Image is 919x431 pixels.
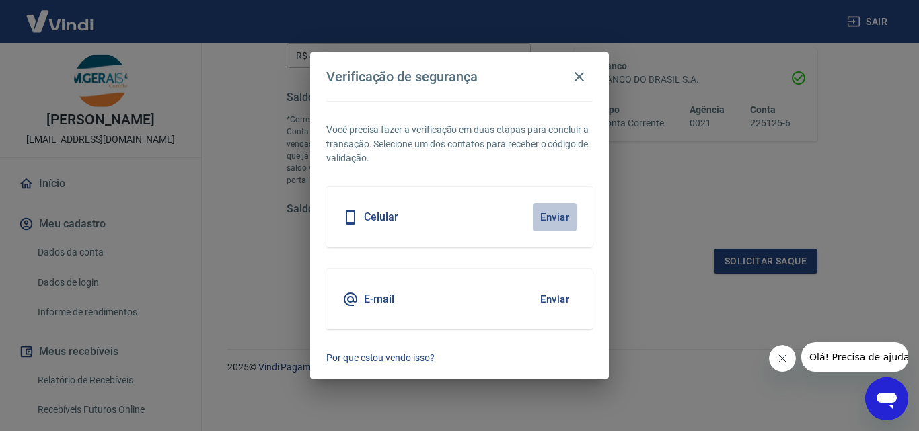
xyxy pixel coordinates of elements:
[364,292,394,306] h5: E-mail
[769,345,796,372] iframe: Fechar mensagem
[865,377,908,420] iframe: Botão para abrir a janela de mensagens
[533,203,577,231] button: Enviar
[801,342,908,372] iframe: Mensagem da empresa
[533,285,577,313] button: Enviar
[8,9,113,20] span: Olá! Precisa de ajuda?
[364,210,398,224] h5: Celular
[326,351,593,365] a: Por que estou vendo isso?
[326,123,593,165] p: Você precisa fazer a verificação em duas etapas para concluir a transação. Selecione um dos conta...
[326,69,478,85] h4: Verificação de segurança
